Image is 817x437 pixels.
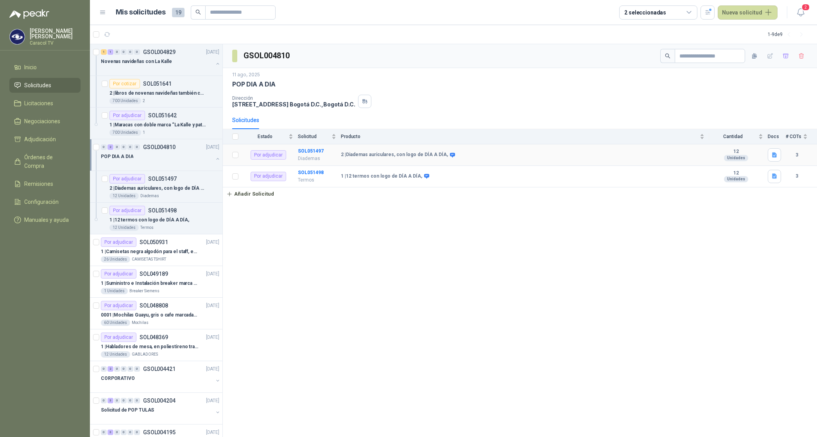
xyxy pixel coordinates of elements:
[101,47,221,72] a: 1 1 0 0 0 0 GSOL004829[DATE] Novenas navideñas con La Kalle
[101,49,107,55] div: 1
[24,216,69,224] span: Manuales y ayuda
[232,80,276,88] p: POP DIA A DIA
[232,101,355,108] p: [STREET_ADDRESS] Bogotá D.C. , Bogotá D.C.
[107,430,113,435] div: 3
[90,108,222,139] a: Por adjudicarSOL0516421 |Maracas con doble marca “La Kalle y patrocinador”700 Unidades1
[148,176,177,182] p: SOL051497
[223,187,278,201] button: Añadir Solicitud
[24,180,53,188] span: Remisiones
[90,298,222,329] a: Por adjudicarSOL048808[DATE] 0001 |Mochilas Guayu, gris o cafe marcadas con un logo60 UnidadesMoc...
[206,429,219,436] p: [DATE]
[232,116,259,124] div: Solicitudes
[24,198,59,206] span: Configuración
[232,95,355,101] p: Dirección
[786,151,808,159] b: 3
[90,171,222,203] a: Por adjudicarSOL0514972 |Diademas auriculares, con logo de DÍA A DÍA,12 UnidadesDiademas
[341,152,448,158] b: 2 | Diademas auriculares, con logo de DÍA A DÍA,
[121,49,127,55] div: 0
[9,78,81,93] a: Solicitudes
[109,216,189,224] p: 1 | 12 termos con logo de DÍA A DÍA,
[709,129,768,144] th: Cantidad
[90,203,222,234] a: Por adjudicarSOL0514981 |12 termos con logo de DÍA A DÍA,12 UnidadesTermos
[101,311,198,319] p: 0001 | Mochilas Guayu, gris o cafe marcadas con un logo
[90,76,222,108] a: Por cotizarSOL0516412 |libros de novenas navideñas también con 2 marcas700 Unidades2
[298,170,324,175] a: SOL051498
[140,239,168,245] p: SOL050931
[129,288,159,294] p: Breaker Siemens
[134,144,140,150] div: 0
[298,176,336,184] p: Termos
[114,430,120,435] div: 0
[9,132,81,147] a: Adjudicación
[786,134,801,139] span: # COTs
[109,79,140,88] div: Por cotizar
[101,396,221,421] a: 0 3 0 0 0 0 GSOL004204[DATE] Solicitud de POP TULAS
[206,239,219,246] p: [DATE]
[101,320,130,326] div: 60 Unidades
[148,208,177,213] p: SOL051498
[132,256,166,263] p: CAMISETAS TSHIRT
[101,288,128,294] div: 1 Unidades
[101,237,136,247] div: Por adjudicar
[709,134,757,139] span: Cantidad
[206,334,219,341] p: [DATE]
[121,398,127,403] div: 0
[341,134,698,139] span: Producto
[724,155,748,161] div: Unidades
[109,225,139,231] div: 12 Unidades
[206,49,219,56] p: [DATE]
[786,173,808,180] b: 3
[101,343,198,351] p: 1 | Habladores de mesa, en poliestireno translucido (SOLO EL SOPORTE)
[121,144,127,150] div: 0
[143,129,145,136] p: 1
[127,49,133,55] div: 0
[109,174,145,183] div: Por adjudicar
[101,248,198,255] p: 1 | Camisetas negra algodón para el staff, estampadas en espalda y frente con el logo
[101,430,107,435] div: 0
[90,266,222,298] a: Por adjudicarSOL049189[DATE] 1 |Suministro e Instalación breaker marca SIEMENS modelo:3WT82026AA,...
[140,271,168,277] p: SOL049189
[101,142,221,167] a: 0 2 0 0 0 0 GSOL004810[DATE] POP DIA A DIA
[786,129,817,144] th: # COTs
[90,234,222,266] a: Por adjudicarSOL050931[DATE] 1 |Camisetas negra algodón para el staff, estampadas en espalda y fr...
[206,365,219,373] p: [DATE]
[24,63,37,72] span: Inicio
[114,49,120,55] div: 0
[109,121,207,129] p: 1 | Maracas con doble marca “La Kalle y patrocinador”
[109,185,207,192] p: 2 | Diademas auriculares, con logo de DÍA A DÍA,
[127,366,133,372] div: 0
[140,303,168,308] p: SOL048808
[101,301,136,310] div: Por adjudicar
[30,41,81,45] p: Caracol TV
[298,148,324,154] a: SOL051497
[107,398,113,403] div: 3
[9,9,49,19] img: Logo peakr
[223,187,817,201] a: Añadir Solicitud
[143,49,176,55] p: GSOL004829
[109,111,145,120] div: Por adjudicar
[116,7,166,18] h1: Mis solicitudes
[114,366,120,372] div: 0
[140,225,154,231] p: Termos
[101,366,107,372] div: 0
[794,5,808,20] button: 2
[109,206,145,215] div: Por adjudicar
[24,117,60,126] span: Negociaciones
[127,144,133,150] div: 0
[101,144,107,150] div: 0
[24,135,56,144] span: Adjudicación
[101,351,130,358] div: 12 Unidades
[101,375,135,382] p: CORPORATIVO
[127,398,133,403] div: 0
[101,280,198,287] p: 1 | Suministro e Instalación breaker marca SIEMENS modelo:3WT82026AA, Regulable de 800A - 2000 AMP
[132,351,158,358] p: GABLADORES
[9,114,81,129] a: Negociaciones
[143,98,145,104] p: 2
[114,398,120,403] div: 0
[9,96,81,111] a: Licitaciones
[107,366,113,372] div: 2
[9,60,81,75] a: Inicio
[101,406,154,414] p: Solicitud de POP TULAS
